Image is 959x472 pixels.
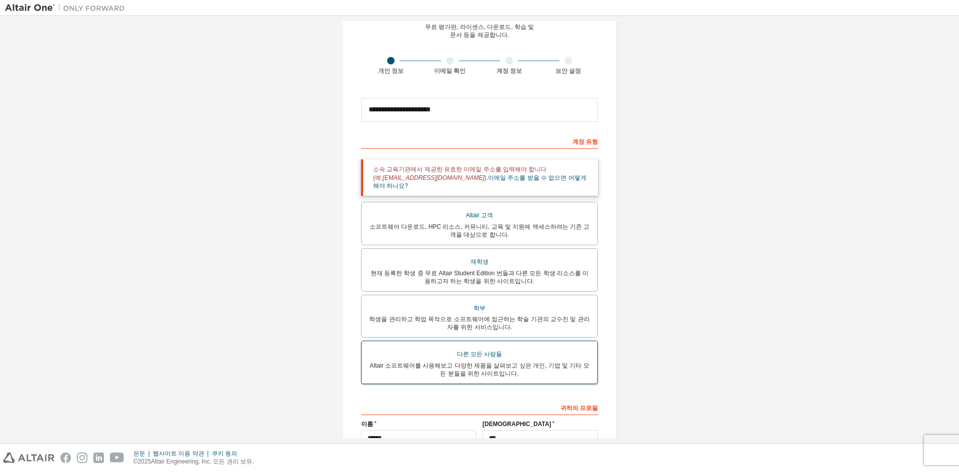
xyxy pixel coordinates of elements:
font: [DEMOGRAPHIC_DATA] [482,421,551,428]
font: 계정 유형 [572,138,598,145]
font: 학부 [474,305,485,312]
font: 이메일 확인 [434,67,466,74]
font: 보안 설정 [555,67,581,74]
font: 소속 교육기관에서 제공한 유효한 이메일 주소를 입력해야 합니다(예: [373,166,546,181]
font: Altair 소프트웨어를 사용해보고 다양한 제품을 살펴보고 싶은 개인, 기업 및 기타 모든 분들을 위한 사이트입니다. [370,362,589,377]
font: Altair Engineering, Inc. 모든 권리 보유. [151,458,254,465]
img: altair_logo.svg [3,453,54,463]
font: 은둔 [133,450,145,457]
font: 다른 모든 사람들 [457,351,502,358]
font: 개인 정보 [378,67,404,74]
img: facebook.svg [60,453,71,463]
font: 계정 정보 [496,67,522,74]
font: 무료 평가판, 라이센스, 다운로드, 학습 및 [425,23,534,30]
font: [EMAIL_ADDRESS][DOMAIN_NAME] [383,174,484,181]
font: Altair 고객 [466,212,493,219]
font: © [133,458,138,465]
font: 이름 [361,421,373,428]
font: 문서 등을 제공합니다. [450,31,509,38]
font: ). [484,174,488,181]
img: youtube.svg [110,453,124,463]
img: 알타이르 원 [5,3,130,13]
font: 학생을 관리하고 학업 목적으로 소프트웨어에 접근하는 학술 기관의 교수진 및 관리자를 위한 서비스입니다. [369,316,589,331]
font: 현재 등록한 학생 중 무료 Altair Student Edition 번들과 다른 모든 학생 리소스를 이용하고자 하는 학생을 위한 사이트입니다. [371,270,589,285]
img: linkedin.svg [93,453,104,463]
font: 소프트웨어 다운로드, HPC 리소스, 커뮤니티, 교육 및 지원에 액세스하려는 기존 고객을 대상으로 합니다. [370,223,590,238]
font: 쿠키 동의 [212,450,237,457]
img: instagram.svg [77,453,87,463]
font: 귀하의 프로필 [560,405,598,412]
font: 웹사이트 이용 약관 [153,450,204,457]
font: 재학생 [471,258,488,265]
font: 2025 [138,458,151,465]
